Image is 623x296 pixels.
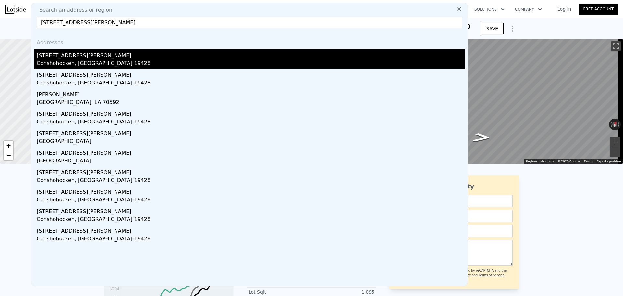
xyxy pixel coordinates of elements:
a: Zoom in [4,141,13,150]
div: [STREET_ADDRESS][PERSON_NAME] [37,166,465,176]
div: [STREET_ADDRESS][PERSON_NAME] [37,205,465,215]
div: [STREET_ADDRESS][PERSON_NAME] [37,49,465,59]
a: Report a problem [597,160,621,163]
button: Solutions [469,4,510,15]
path: Go East [464,131,499,144]
a: Terms (opens in new tab) [584,160,593,163]
a: Zoom out [4,150,13,160]
button: Zoom in [610,137,620,147]
div: Conshohocken, [GEOGRAPHIC_DATA] 19428 [37,235,465,244]
a: Log In [550,6,579,12]
div: [STREET_ADDRESS][PERSON_NAME] [37,108,465,118]
div: [STREET_ADDRESS][PERSON_NAME] [37,127,465,137]
a: Terms of Service [479,273,504,277]
button: Zoom out [610,147,620,157]
input: Enter an address, city, region, neighborhood or zip code [37,17,462,28]
div: Conshohocken, [GEOGRAPHIC_DATA] 19428 [37,176,465,186]
div: Conshohocken, [GEOGRAPHIC_DATA] 19428 [37,196,465,205]
tspan: $204 [109,287,119,291]
div: [GEOGRAPHIC_DATA] [37,157,465,166]
button: Toggle fullscreen view [611,41,621,51]
div: Conshohocken, [GEOGRAPHIC_DATA] 19428 [37,118,465,127]
div: [STREET_ADDRESS][PERSON_NAME] [37,225,465,235]
div: [PERSON_NAME] [37,88,465,98]
div: Lot Sqft [249,289,311,295]
div: [GEOGRAPHIC_DATA], LA 70592 [37,98,465,108]
button: Keyboard shortcuts [526,159,554,164]
button: Rotate counterclockwise [609,119,613,130]
div: Conshohocken, [GEOGRAPHIC_DATA] 19428 [37,59,465,69]
div: 1,095 [311,289,374,295]
a: Free Account [579,4,618,15]
span: © 2025 Google [558,160,580,163]
div: Conshohocken, [GEOGRAPHIC_DATA] 19428 [37,215,465,225]
div: [STREET_ADDRESS][PERSON_NAME] [37,186,465,196]
div: Conshohocken, [GEOGRAPHIC_DATA] 19428 [37,79,465,88]
div: Addresses [34,33,465,49]
button: Reset the view [611,118,619,131]
button: Rotate clockwise [617,119,621,130]
div: [GEOGRAPHIC_DATA] [37,137,465,147]
span: + [6,141,11,149]
button: Show Options [506,22,519,35]
button: SAVE [481,23,504,34]
span: Search an address or region [34,6,112,14]
div: [STREET_ADDRESS][PERSON_NAME] [37,69,465,79]
button: Company [510,4,547,15]
span: − [6,151,11,159]
div: This site is protected by reCAPTCHA and the Google and apply. [438,268,513,282]
div: [STREET_ADDRESS][PERSON_NAME] [37,147,465,157]
img: Lotside [5,5,26,14]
